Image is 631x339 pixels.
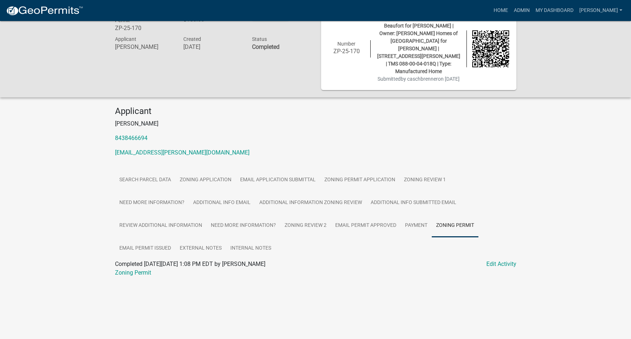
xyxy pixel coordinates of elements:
span: Created [183,36,201,42]
span: Completed [DATE][DATE] 1:08 PM EDT by [PERSON_NAME] [115,260,265,267]
h6: [DATE] [183,43,241,50]
a: Zoning Review 2 [280,214,331,237]
a: My Dashboard [533,4,576,17]
h6: ZP-25-170 [328,48,365,55]
h4: Applicant [115,106,516,116]
span: Submitted on [DATE] [378,76,460,82]
h6: ZP-25-170 [115,25,173,31]
a: Additional Info submitted Email [366,191,461,215]
a: Zoning Permit [432,214,478,237]
a: Need More Information? [115,191,189,215]
strong: Completed [252,43,280,50]
a: Zoning Permit [115,269,151,276]
a: Search Parcel Data [115,169,175,192]
a: Payment [401,214,432,237]
a: [PERSON_NAME] [576,4,625,17]
a: Additional Information Zoning Review [255,191,366,215]
a: Admin [511,4,533,17]
a: Zoning Application [175,169,236,192]
a: [EMAIL_ADDRESS][PERSON_NAME][DOMAIN_NAME] [115,149,250,156]
h6: [PERSON_NAME] [115,43,173,50]
a: Email Application Submittal [236,169,320,192]
span: Status [252,36,267,42]
span: Applicant [115,36,136,42]
img: QR code [472,30,509,67]
a: Internal Notes [226,237,276,260]
span: Number [337,41,355,47]
a: Review Additional Information [115,214,206,237]
a: Email Permit Issued [115,237,175,260]
a: Additional info email [189,191,255,215]
a: Need More Information? [206,214,280,237]
a: Zoning Permit Application [320,169,400,192]
a: Home [491,4,511,17]
a: Edit Activity [486,260,516,268]
a: External Notes [175,237,226,260]
span: by caschbrenner [401,76,438,82]
a: Zoning Review 1 [400,169,450,192]
a: Email Permit Approved [331,214,401,237]
p: [PERSON_NAME] [115,119,516,128]
a: 8438466694 [115,135,148,141]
